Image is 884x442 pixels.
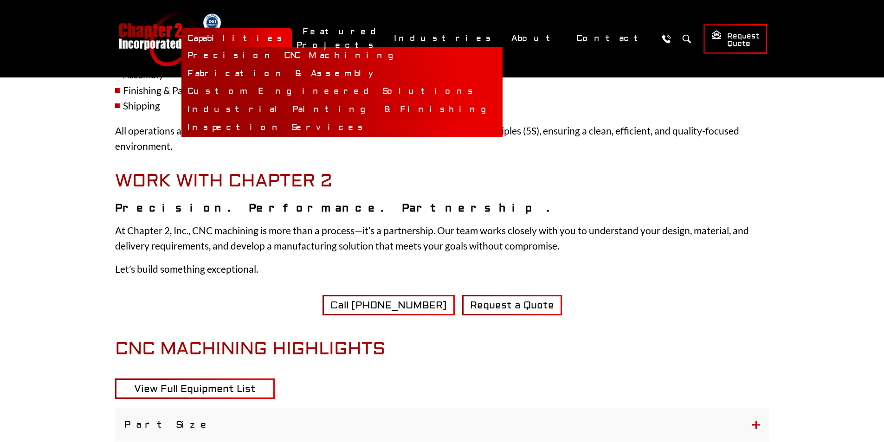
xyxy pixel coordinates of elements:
[658,30,675,47] a: Call Us
[115,98,769,114] li: Shipping
[181,65,503,83] a: Fabrication & Assembly
[134,383,256,395] span: View Full Equipment List
[181,119,503,137] a: Inspection Services
[115,171,769,192] h2: Work With Chapter 2
[505,28,566,48] a: About
[703,24,767,54] a: Request Quote
[711,30,759,49] span: Request Quote
[115,201,557,215] strong: Precision. Performance. Partnership.
[115,83,769,98] li: Finishing & Packaging
[678,30,696,47] button: Search
[117,11,196,66] a: Chapter 2 Incorporated
[181,101,503,119] a: Industrial Painting & Finishing
[115,223,769,254] p: At Chapter 2, Inc., CNC machining is more than a process—it’s a partnership. Our team works close...
[462,295,562,315] a: Request a Quote
[181,47,503,65] a: Precision CNC Machining
[115,408,769,442] button: Part Size
[115,339,769,360] h2: CNC Machining Highlights
[297,22,383,55] a: Featured Projects
[181,28,292,48] a: Capabilities
[323,295,455,315] a: Call [PHONE_NUMBER]
[388,28,501,48] a: Industries
[115,378,275,399] a: View Full Equipment List
[181,83,503,101] a: Custom Engineered Solutions
[115,123,769,154] p: All operations are conducted in a climate-controlled facility under lean manufacturing principles...
[330,299,447,312] span: Call [PHONE_NUMBER]
[470,299,554,312] span: Request a Quote
[570,28,653,48] a: Contact
[115,261,769,277] p: Let’s build something exceptional.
